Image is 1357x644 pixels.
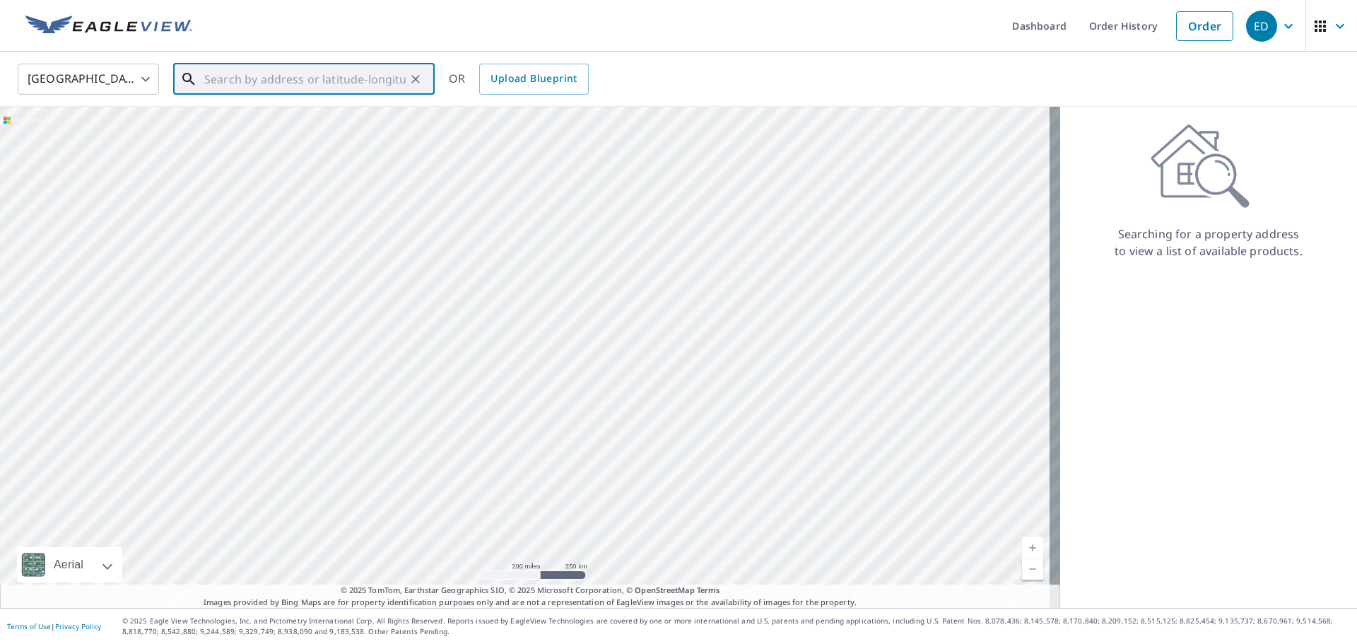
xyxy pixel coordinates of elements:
[479,64,588,95] a: Upload Blueprint
[55,621,101,631] a: Privacy Policy
[1022,558,1043,580] a: Current Level 5, Zoom Out
[341,585,720,597] span: © 2025 TomTom, Earthstar Geographics SIO, © 2025 Microsoft Corporation, ©
[7,622,101,631] p: |
[204,59,406,99] input: Search by address or latitude-longitude
[49,547,88,582] div: Aerial
[490,70,577,88] span: Upload Blueprint
[449,64,589,95] div: OR
[406,69,425,89] button: Clear
[697,585,720,595] a: Terms
[635,585,694,595] a: OpenStreetMap
[122,616,1350,637] p: © 2025 Eagle View Technologies, Inc. and Pictometry International Corp. All Rights Reserved. Repo...
[1176,11,1233,41] a: Order
[18,59,159,99] div: [GEOGRAPHIC_DATA]
[7,621,51,631] a: Terms of Use
[1114,226,1303,259] p: Searching for a property address to view a list of available products.
[25,16,192,37] img: EV Logo
[1022,537,1043,558] a: Current Level 5, Zoom In
[1246,11,1277,42] div: ED
[17,547,122,582] div: Aerial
